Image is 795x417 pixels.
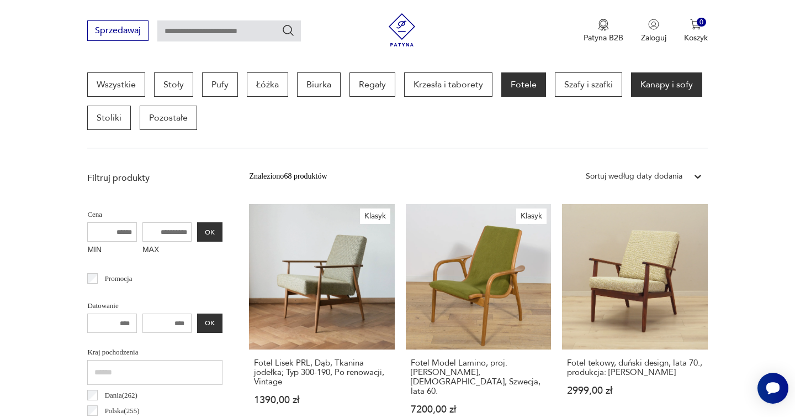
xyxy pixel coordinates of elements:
[385,13,418,46] img: Patyna - sklep z meblami i dekoracjami vintage
[249,170,327,183] div: Znaleziono 68 produktów
[690,19,701,30] img: Ikona koszyka
[349,72,395,97] a: Regały
[411,405,546,414] p: 7200,00 zł
[87,106,131,130] a: Stoliki
[641,33,666,43] p: Zaloguj
[631,72,702,97] a: Kanapy i sofy
[584,33,623,43] p: Patyna B2B
[757,373,788,404] iframe: Smartsupp widget button
[154,72,193,97] a: Stoły
[648,19,659,30] img: Ikonka użytkownika
[684,33,708,43] p: Koszyk
[567,358,702,377] h3: Fotel tekowy, duński design, lata 70., produkcja: [PERSON_NAME]
[684,19,708,43] button: 0Koszyk
[254,358,389,387] h3: Fotel Lisek PRL, Dąb, Tkanina jodełka; Typ 300-190, Po renowacji, Vintage
[87,208,222,221] p: Cena
[140,106,197,130] a: Pozostałe
[247,72,288,97] a: Łóżka
[501,72,546,97] a: Fotele
[584,19,623,43] a: Ikona medaluPatyna B2B
[404,72,492,97] a: Krzesła i taborety
[411,358,546,396] h3: Fotel Model Lamino, proj. [PERSON_NAME], [DEMOGRAPHIC_DATA], Szwecja, lata 60.
[105,405,140,417] p: Polska ( 255 )
[584,19,623,43] button: Patyna B2B
[87,72,145,97] a: Wszystkie
[282,24,295,37] button: Szukaj
[87,172,222,184] p: Filtruj produkty
[598,19,609,31] img: Ikona medalu
[87,242,137,259] label: MIN
[567,386,702,395] p: 2999,00 zł
[105,273,132,285] p: Promocja
[586,170,682,183] div: Sortuj według daty dodania
[202,72,238,97] a: Pufy
[142,242,192,259] label: MAX
[87,28,149,35] a: Sprzedawaj
[641,19,666,43] button: Zaloguj
[87,346,222,358] p: Kraj pochodzenia
[197,314,222,333] button: OK
[105,389,137,402] p: Dania ( 262 )
[697,18,706,27] div: 0
[254,395,389,405] p: 1390,00 zł
[555,72,622,97] a: Szafy i szafki
[297,72,341,97] a: Biurka
[197,222,222,242] button: OK
[87,20,149,41] button: Sprzedawaj
[87,300,222,312] p: Datowanie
